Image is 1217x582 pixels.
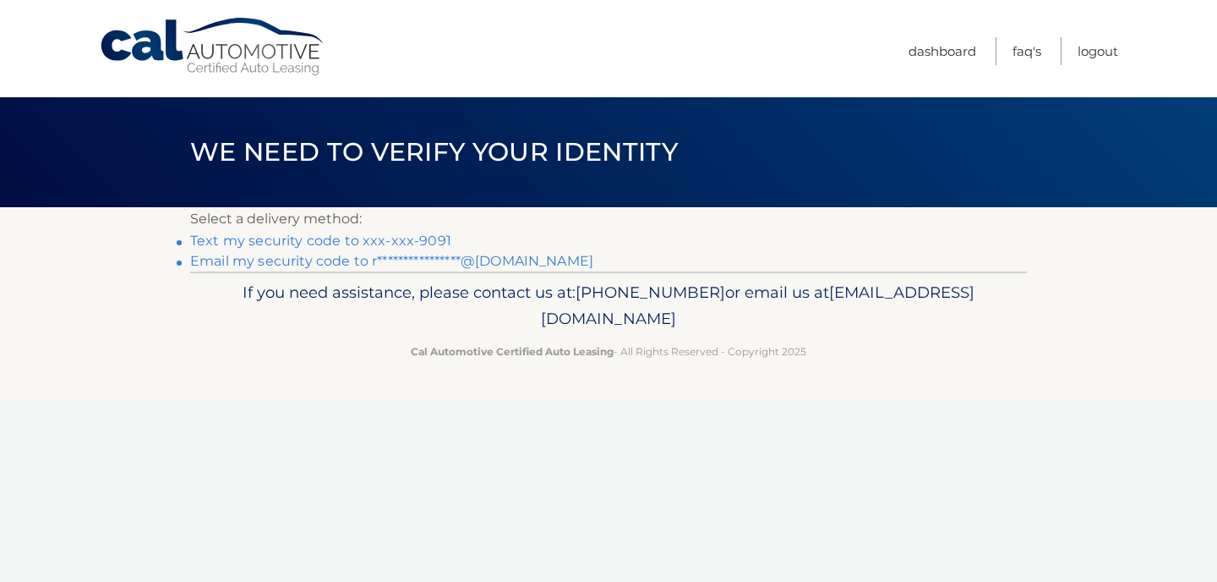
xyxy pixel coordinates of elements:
a: Text my security code to xxx-xxx-9091 [190,233,451,249]
span: [PHONE_NUMBER] [576,283,725,302]
a: FAQ's [1012,37,1041,65]
span: We need to verify your identity [190,136,678,167]
strong: Cal Automotive Certified Auto Leasing [411,345,614,358]
a: Logout [1078,37,1118,65]
p: - All Rights Reserved - Copyright 2025 [201,343,1016,360]
p: If you need assistance, please contact us at: or email us at [201,279,1016,333]
p: Select a delivery method: [190,207,1027,231]
a: Dashboard [909,37,976,65]
a: Cal Automotive [99,17,327,77]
